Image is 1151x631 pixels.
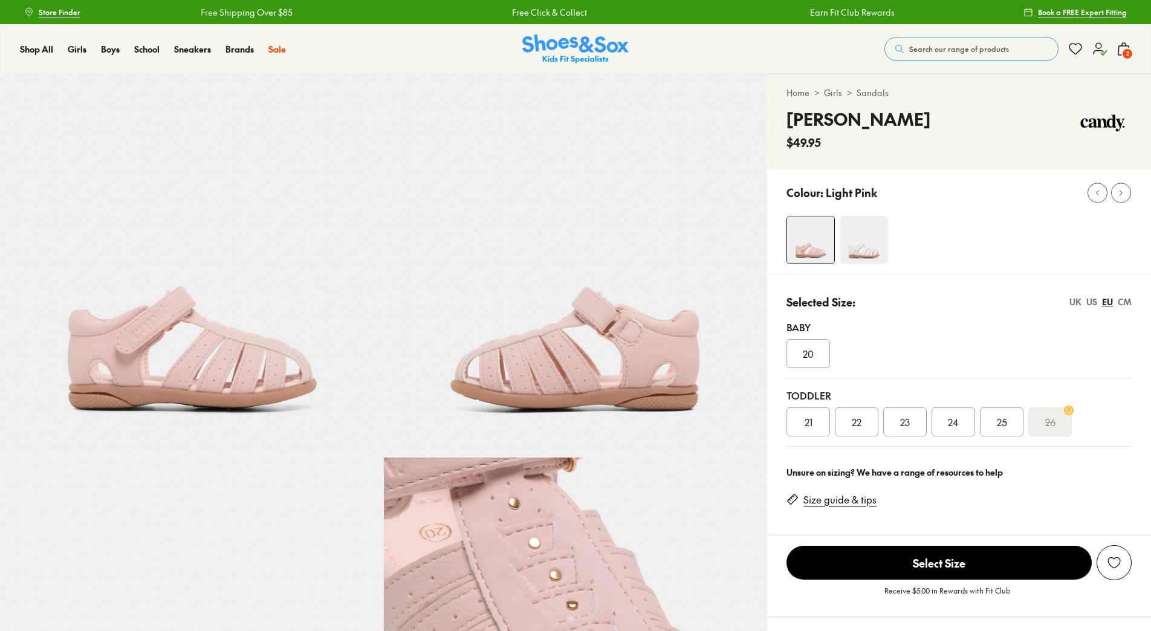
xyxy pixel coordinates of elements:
button: Select Size [786,545,1092,580]
p: Selected Size: [786,294,855,310]
span: 20 [803,346,814,361]
div: UK [1069,296,1081,308]
a: Earn Fit Club Rewards [810,6,895,19]
a: Home [786,86,809,99]
button: Add to wishlist [1097,545,1132,580]
a: Sneakers [174,43,211,56]
div: EU [1102,296,1113,308]
span: 24 [948,415,959,429]
button: 2 [1117,36,1131,62]
h4: [PERSON_NAME] [786,106,930,132]
div: > > [786,86,1132,99]
img: SNS_Logo_Responsive.svg [522,34,629,64]
img: 5-558079_1 [384,74,768,458]
s: 26 [1045,415,1055,429]
span: 2 [1121,48,1133,60]
a: Girls [68,43,86,56]
span: Search our range of products [909,44,1009,54]
p: Light Pink [826,184,877,201]
span: Sale [268,43,286,55]
img: Vendor logo [1074,106,1132,143]
a: Boys [101,43,120,56]
span: 22 [852,415,861,429]
span: School [134,43,160,55]
img: 4-558078_1 [787,216,834,264]
span: 25 [997,415,1007,429]
a: Sale [268,43,286,56]
a: Shoes & Sox [522,34,629,64]
a: Store Finder [24,1,80,23]
a: Book a FREE Expert Fitting [1023,1,1127,23]
span: 21 [805,415,812,429]
div: CM [1118,296,1132,308]
p: Receive $5.00 in Rewards with Fit Club [884,585,1010,607]
span: Girls [68,43,86,55]
a: Free Shipping Over $85 [200,6,292,19]
span: Shop All [20,43,53,55]
span: Book a FREE Expert Fitting [1038,7,1127,18]
a: Brands [225,43,254,56]
a: Size guide & tips [803,493,877,506]
div: Toddler [786,388,1132,403]
span: Select Size [786,546,1092,580]
a: Girls [824,86,842,99]
div: US [1086,296,1097,308]
span: 23 [900,415,910,429]
a: Shop All [20,43,53,56]
span: Store Finder [39,7,80,18]
a: Sandals [857,86,889,99]
span: Brands [225,43,254,55]
a: School [134,43,160,56]
span: $49.95 [786,134,821,150]
a: Free Click & Collect [511,6,586,19]
div: Unsure on sizing? We have a range of resources to help [786,466,1132,479]
img: 4-558082_1 [840,216,888,264]
p: Colour: [786,184,823,201]
span: Sneakers [174,43,211,55]
button: Search our range of products [884,37,1059,61]
span: Boys [101,43,120,55]
div: Baby [786,320,1132,334]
